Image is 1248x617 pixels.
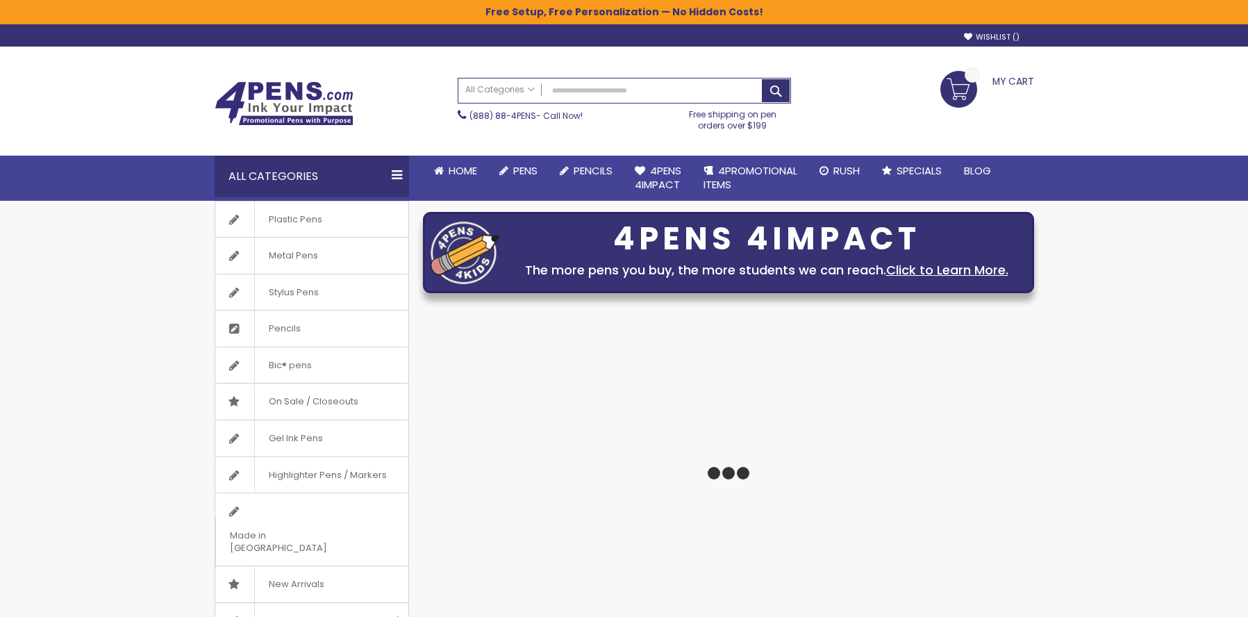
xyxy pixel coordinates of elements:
a: Click to Learn More. [886,261,1008,279]
span: 4PROMOTIONAL ITEMS [704,163,797,192]
span: Rush [833,163,860,178]
span: Pencils [574,163,613,178]
div: Free shipping on pen orders over $199 [674,104,791,131]
span: - Call Now! [469,110,583,122]
a: Home [423,156,488,186]
a: Made in [GEOGRAPHIC_DATA] [215,493,408,566]
span: Metal Pens [254,238,332,274]
a: Pencils [215,311,408,347]
div: 4PENS 4IMPACT [507,224,1026,254]
div: The more pens you buy, the more students we can reach. [507,261,1026,280]
span: Gel Ink Pens [254,420,337,456]
a: 4PROMOTIONALITEMS [692,156,808,201]
a: 4Pens4impact [624,156,692,201]
a: Bic® pens [215,347,408,384]
img: 4Pens Custom Pens and Promotional Products [215,81,353,126]
span: Pens [513,163,538,178]
img: four_pen_logo.png [431,221,500,284]
span: Made in [GEOGRAPHIC_DATA] [215,518,374,566]
span: New Arrivals [254,566,338,602]
a: Gel Ink Pens [215,420,408,456]
span: Bic® pens [254,347,326,384]
span: All Categories [465,84,535,95]
div: All Categories [215,156,409,197]
span: Specials [897,163,942,178]
a: Specials [871,156,953,186]
span: On Sale / Closeouts [254,384,372,420]
a: All Categories [458,79,542,101]
a: Metal Pens [215,238,408,274]
a: On Sale / Closeouts [215,384,408,420]
span: Blog [964,163,991,178]
span: 4Pens 4impact [635,163,681,192]
span: Highlighter Pens / Markers [254,457,401,493]
a: Blog [953,156,1002,186]
a: Pens [488,156,549,186]
span: Home [449,163,477,178]
a: Pencils [549,156,624,186]
span: Stylus Pens [254,274,333,311]
a: Plastic Pens [215,201,408,238]
a: (888) 88-4PENS [469,110,536,122]
a: Wishlist [964,32,1020,42]
a: Highlighter Pens / Markers [215,457,408,493]
a: New Arrivals [215,566,408,602]
a: Stylus Pens [215,274,408,311]
span: Plastic Pens [254,201,336,238]
span: Pencils [254,311,315,347]
a: Rush [808,156,871,186]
